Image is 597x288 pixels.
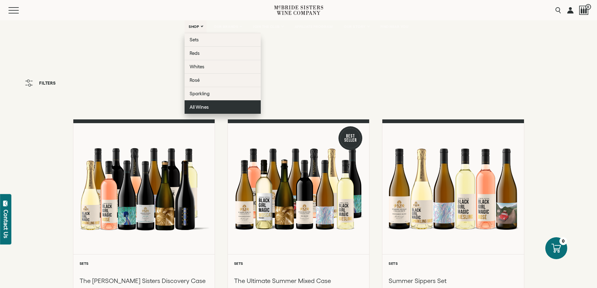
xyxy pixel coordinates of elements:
[340,20,373,33] a: OUR STORY
[380,24,409,29] span: FIND NEAR YOU
[190,104,209,110] span: All Wines
[389,261,517,265] h6: Sets
[185,46,261,60] a: Reds
[344,24,366,29] span: OUR STORY
[190,91,210,96] span: Sparkling
[249,20,287,33] a: JOIN THE CLUB
[185,33,261,46] a: Sets
[190,64,204,69] span: Whites
[376,20,413,33] a: FIND NEAR YOU
[185,100,261,114] a: All Wines
[185,73,261,87] a: Rosé
[80,277,208,285] h3: The [PERSON_NAME] Sisters Discovery Case
[190,50,200,56] span: Reds
[585,4,591,10] span: 0
[3,210,9,238] div: Contact Us
[253,24,280,29] span: JOIN THE CLUB
[295,24,333,29] span: AFFILIATE PROGRAM
[185,87,261,100] a: Sparkling
[559,237,567,245] div: 0
[234,261,363,265] h6: Sets
[190,77,200,83] span: Rosé
[210,20,246,33] a: OUR BRANDS
[189,24,199,29] span: SHOP
[22,76,59,90] button: Filters
[80,261,208,265] h6: Sets
[389,277,517,285] h3: Summer Sippers Set
[8,7,31,13] button: Mobile Menu Trigger
[185,20,207,33] a: SHOP
[185,60,261,73] a: Whites
[190,37,199,42] span: Sets
[39,81,56,85] span: Filters
[234,277,363,285] h3: The Ultimate Summer Mixed Case
[291,20,337,33] a: AFFILIATE PROGRAM
[214,24,238,29] span: OUR BRANDS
